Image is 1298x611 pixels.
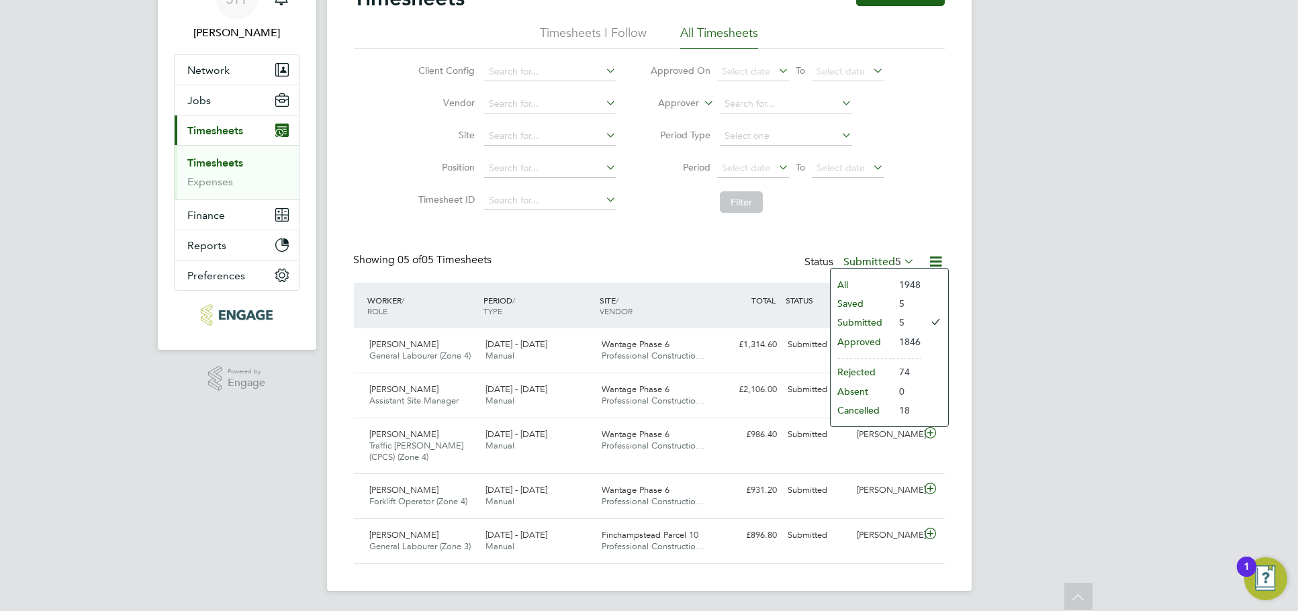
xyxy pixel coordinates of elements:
span: [PERSON_NAME] [370,428,439,440]
li: 74 [892,363,921,381]
span: Professional Constructio… [602,395,704,406]
div: [PERSON_NAME] [851,524,921,547]
div: £986.40 [712,424,782,446]
div: Submitted [782,334,852,356]
span: Wantage Phase 6 [602,383,669,395]
span: TOTAL [751,295,776,305]
li: Submitted [831,313,892,332]
span: General Labourer (Zone 3) [370,540,471,552]
li: 5 [892,313,921,332]
span: Powered by [228,366,265,377]
span: / [512,295,515,305]
li: 18 [892,401,921,420]
label: Position [414,161,475,173]
li: All Timesheets [680,25,758,49]
label: Submitted [844,255,915,269]
a: Timesheets [188,156,244,169]
div: Timesheets [175,145,299,199]
div: £1,314.60 [712,334,782,356]
span: [DATE] - [DATE] [485,484,547,496]
span: Reports [188,239,227,252]
span: Select date [722,65,770,77]
div: £2,106.00 [712,379,782,401]
div: £931.20 [712,479,782,502]
span: 05 of [398,253,422,267]
li: Cancelled [831,401,892,420]
label: Period [650,161,710,173]
input: Search for... [484,95,616,113]
li: 0 [892,382,921,401]
input: Search for... [484,191,616,210]
div: Status [805,253,918,272]
span: To [792,62,809,79]
div: SITE [596,288,712,323]
div: WORKER [365,288,481,323]
span: [DATE] - [DATE] [485,338,547,350]
li: 1846 [892,332,921,351]
div: Submitted [782,424,852,446]
div: Submitted [782,379,852,401]
button: Timesheets [175,115,299,145]
span: / [402,295,405,305]
span: Jobs [188,94,212,107]
span: [PERSON_NAME] [370,529,439,540]
div: Showing [354,253,495,267]
li: Absent [831,382,892,401]
input: Select one [720,127,852,146]
button: Reports [175,230,299,260]
span: [PERSON_NAME] [370,338,439,350]
div: [PERSON_NAME] [851,479,921,502]
span: Forklift Operator (Zone 4) [370,496,468,507]
span: Professional Constructio… [602,496,704,507]
button: Preferences [175,261,299,290]
li: Rejected [831,363,892,381]
span: Wantage Phase 6 [602,484,669,496]
button: Finance [175,200,299,230]
input: Search for... [720,95,852,113]
a: Expenses [188,175,234,188]
label: Period Type [650,129,710,141]
span: Manual [485,540,514,552]
span: Professional Constructio… [602,440,704,451]
span: Manual [485,496,514,507]
span: General Labourer (Zone 4) [370,350,471,361]
label: Approved On [650,64,710,77]
input: Search for... [484,127,616,146]
span: Manual [485,350,514,361]
li: Timesheets I Follow [540,25,647,49]
span: Wantage Phase 6 [602,428,669,440]
button: Filter [720,191,763,213]
span: Traffic [PERSON_NAME] (CPCS) (Zone 4) [370,440,464,463]
label: Timesheet ID [414,193,475,205]
span: To [792,158,809,176]
label: Site [414,129,475,141]
a: Go to home page [174,304,300,326]
div: 1 [1244,567,1250,584]
span: 05 Timesheets [398,253,492,267]
span: Engage [228,377,265,389]
input: Search for... [484,62,616,81]
div: Submitted [782,479,852,502]
span: Timesheets [188,124,244,137]
div: [PERSON_NAME] [851,424,921,446]
li: 5 [892,294,921,313]
span: / [616,295,618,305]
span: [PERSON_NAME] [370,383,439,395]
span: [DATE] - [DATE] [485,428,547,440]
span: [DATE] - [DATE] [485,529,547,540]
img: pcrnet-logo-retina.png [201,304,273,326]
span: [DATE] - [DATE] [485,383,547,395]
div: Submitted [782,524,852,547]
span: Assistant Site Manager [370,395,459,406]
label: Client Config [414,64,475,77]
span: 5 [896,255,902,269]
span: Select date [817,162,865,174]
li: Approved [831,332,892,351]
label: Vendor [414,97,475,109]
li: Saved [831,294,892,313]
li: 1948 [892,275,921,294]
label: Approver [639,97,699,110]
button: Jobs [175,85,299,115]
div: STATUS [782,288,852,312]
a: Powered byEngage [208,366,265,391]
